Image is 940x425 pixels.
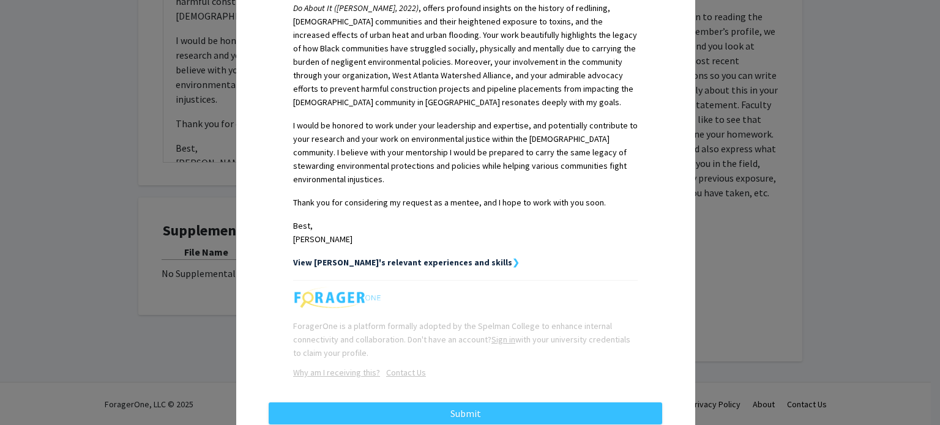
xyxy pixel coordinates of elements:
a: Opens in a new tab [380,367,426,378]
strong: ❯ [512,257,520,268]
button: Submit [269,402,662,424]
u: Why am I receiving this? [293,367,380,378]
p: I would be honored to work under your leadership and expertise, and potentially contribute to you... [293,119,638,186]
a: Opens in a new tab [293,367,380,378]
p: Thank you for considering my request as a mentee, and I hope to work with you soon. [293,196,638,209]
strong: View [PERSON_NAME]'s relevant experiences and skills [293,257,512,268]
p: Best, [PERSON_NAME] [293,219,638,246]
a: Sign in [491,334,515,345]
u: Contact Us [386,367,426,378]
iframe: Chat [9,370,52,416]
span: ForagerOne is a platform formally adopted by the Spelman College to enhance internal connectivity... [293,320,630,358]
